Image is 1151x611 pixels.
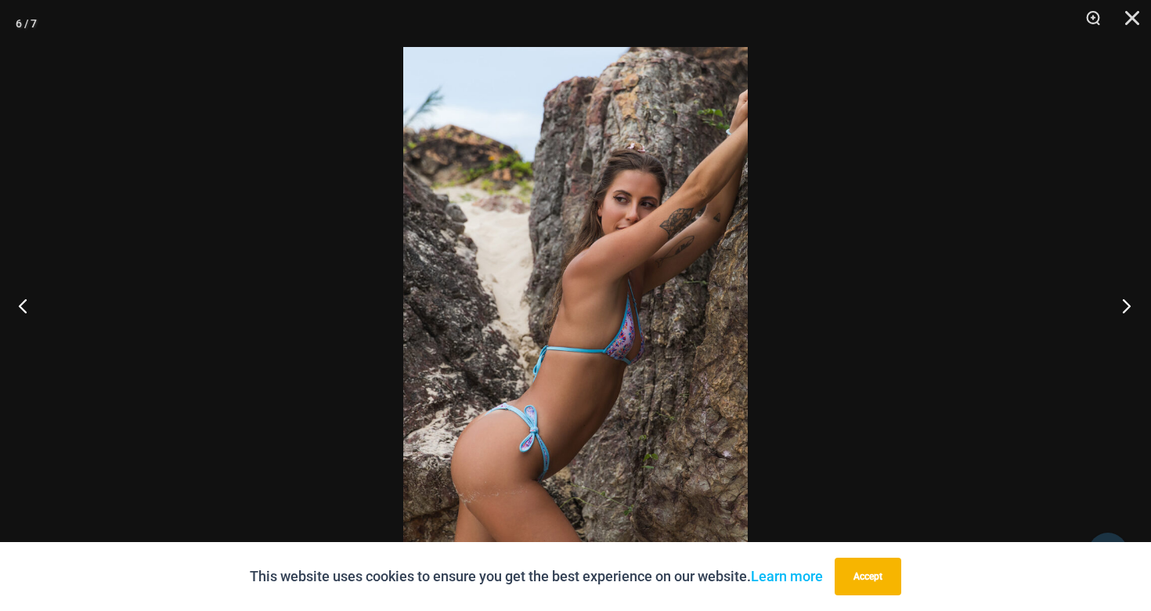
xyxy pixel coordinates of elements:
[751,568,823,584] a: Learn more
[835,558,901,595] button: Accept
[403,47,748,564] img: Havana Club Fireworks 312 Tri Top 478 Thong 04
[16,12,37,35] div: 6 / 7
[1092,266,1151,345] button: Next
[250,565,823,588] p: This website uses cookies to ensure you get the best experience on our website.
